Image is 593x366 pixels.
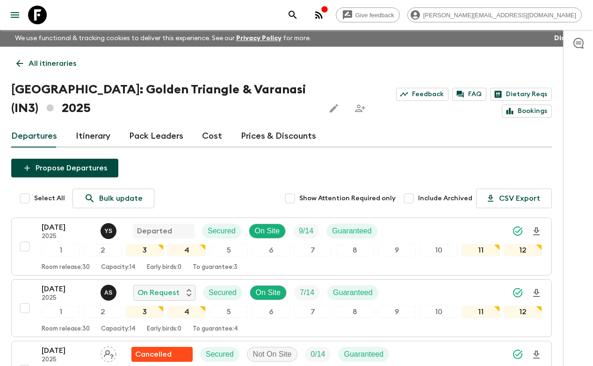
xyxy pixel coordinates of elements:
div: Trip Fill [293,224,319,239]
p: [DATE] [42,222,93,233]
div: 5 [210,306,248,318]
button: Dismiss [552,32,582,45]
span: Include Archived [418,194,472,203]
p: Guaranteed [344,349,383,360]
div: 9 [378,306,416,318]
div: 6 [252,244,290,256]
div: On Site [249,224,286,239]
p: Secured [209,287,237,298]
div: Not On Site [247,347,298,362]
div: 6 [252,306,290,318]
svg: Download Onboarding [531,226,542,237]
span: Show Attention Required only [299,194,396,203]
a: Privacy Policy [236,35,282,42]
div: On Site [250,285,287,300]
div: Trip Fill [294,285,320,300]
p: 2025 [42,295,93,302]
svg: Synced Successfully [512,349,523,360]
div: 2 [84,244,122,256]
p: Secured [208,225,236,237]
p: We use functional & tracking cookies to deliver this experience. See our for more. [11,30,315,47]
button: [DATE]2025Yashvardhan Singh ShekhawatDepartedSecuredOn SiteTrip FillGuaranteed123456789101112Room... [11,218,552,275]
span: Arjun Singh Deora [101,288,118,295]
svg: Download Onboarding [531,288,542,299]
button: CSV Export [476,189,552,208]
svg: Download Onboarding [531,349,542,360]
svg: Synced Successfully [512,225,523,237]
p: Secured [206,349,234,360]
div: 12 [504,306,542,318]
p: Guaranteed [332,225,372,237]
p: Room release: 30 [42,264,90,271]
a: All itineraries [11,54,81,73]
span: Select All [34,194,65,203]
button: Propose Departures [11,159,118,177]
p: All itineraries [29,58,76,69]
p: Early birds: 0 [147,325,181,333]
p: Capacity: 14 [101,264,136,271]
button: search adventures [283,6,302,24]
a: Bookings [502,105,552,118]
span: [PERSON_NAME][EMAIL_ADDRESS][DOMAIN_NAME] [418,12,581,19]
div: 11 [462,306,500,318]
div: 11 [462,244,500,256]
p: On Request [137,287,180,298]
a: Dietary Reqs [490,88,552,101]
p: [DATE] [42,283,93,295]
p: Departed [137,225,172,237]
p: 7 / 14 [300,287,314,298]
div: 7 [294,306,332,318]
p: 2025 [42,356,93,364]
a: Cost [202,125,222,148]
p: To guarantee: 4 [193,325,238,333]
div: [PERSON_NAME][EMAIL_ADDRESS][DOMAIN_NAME] [407,7,582,22]
p: 2025 [42,233,93,240]
div: 5 [210,244,248,256]
div: 8 [336,244,374,256]
span: Assign pack leader [101,349,116,357]
div: 3 [126,244,164,256]
a: Departures [11,125,57,148]
div: 2 [84,306,122,318]
p: To guarantee: 3 [193,264,238,271]
a: Feedback [396,88,448,101]
p: On Site [256,287,281,298]
div: Secured [203,285,242,300]
p: Guaranteed [333,287,373,298]
svg: Synced Successfully [512,287,523,298]
div: 10 [419,244,458,256]
div: 4 [167,306,206,318]
p: Not On Site [253,349,292,360]
div: 12 [504,244,542,256]
div: 1 [42,306,80,318]
p: A S [104,289,113,296]
span: Give feedback [350,12,399,19]
div: 3 [126,306,164,318]
p: Early birds: 0 [147,264,181,271]
div: 10 [419,306,458,318]
a: FAQ [452,88,486,101]
button: AS [101,285,118,301]
div: 1 [42,244,80,256]
p: Capacity: 14 [101,325,136,333]
div: Secured [202,224,241,239]
a: Prices & Discounts [241,125,316,148]
p: Room release: 30 [42,325,90,333]
a: Pack Leaders [129,125,183,148]
h1: [GEOGRAPHIC_DATA]: Golden Triangle & Varanasi (IN3) 2025 [11,80,317,118]
p: Cancelled [135,349,172,360]
div: Secured [200,347,239,362]
p: 9 / 14 [299,225,313,237]
div: 4 [167,244,206,256]
button: Edit this itinerary [325,99,343,118]
button: menu [6,6,24,24]
p: 0 / 14 [311,349,325,360]
span: Share this itinerary [351,99,369,118]
a: Itinerary [76,125,110,148]
p: On Site [255,225,280,237]
p: Bulk update [99,193,143,204]
a: Bulk update [72,189,154,208]
a: Give feedback [336,7,400,22]
div: 9 [378,244,416,256]
span: Yashvardhan Singh Shekhawat [101,226,118,233]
